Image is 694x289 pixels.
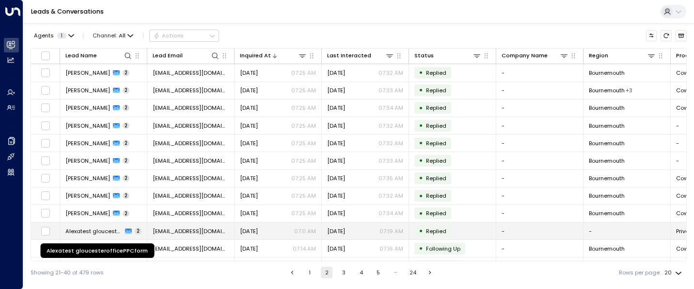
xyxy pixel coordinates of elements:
[379,245,403,253] p: 07:16 AM
[589,139,625,147] span: Bournemouth
[153,122,229,130] span: karagarcia2017@yahoo.com
[123,140,129,147] span: 2
[379,157,403,165] p: 07:33 AM
[589,51,656,60] div: Region
[90,30,137,41] span: Channel:
[240,86,258,94] span: Yesterday
[419,242,423,255] div: •
[65,174,110,182] span: Kara Futcher-Garcia
[426,209,446,217] span: Replied
[41,103,50,113] span: Toggle select row
[496,100,584,117] td: -
[589,192,625,200] span: Bournemouth
[327,51,371,60] div: Last Interacted
[153,227,229,235] span: alexa+gloucesterofficeppcform@patch.work
[153,174,229,182] span: karagarcia2017@yahoo.com
[31,7,104,16] a: Leads & Conversations
[426,139,446,147] span: Replied
[419,189,423,203] div: •
[153,104,229,112] span: karagarcia2017@yahoo.com
[419,154,423,167] div: •
[584,222,671,239] td: -
[41,173,50,183] span: Toggle select row
[286,267,298,278] button: Go to previous page
[123,69,129,76] span: 2
[293,245,316,253] p: 07:14 AM
[153,157,229,165] span: karagarcia2017@yahoo.com
[65,227,122,235] span: Alexatest gloucesterofficePPCform
[379,139,403,147] p: 07:32 AM
[589,122,625,130] span: Bournemouth
[502,51,568,60] div: Company Name
[123,104,129,111] span: 2
[123,210,129,217] span: 2
[327,157,345,165] span: Yesterday
[34,33,54,38] span: Agents
[355,267,367,278] button: Go to page 4
[41,85,50,95] span: Toggle select row
[390,267,401,278] div: …
[291,139,316,147] p: 07:25 AM
[240,104,258,112] span: Yesterday
[589,209,625,217] span: Bournemouth
[496,64,584,81] td: -
[426,192,446,200] span: Replied
[41,68,50,78] span: Toggle select row
[407,267,419,278] button: Go to page 24
[149,30,219,41] div: Button group with a nested menu
[426,157,446,165] span: Replied
[338,267,350,278] button: Go to page 3
[419,136,423,150] div: •
[327,192,345,200] span: Yesterday
[626,86,632,94] div: Chelmsford,High Wycombe,Twickenham
[123,157,129,164] span: 2
[589,157,625,165] span: Bournemouth
[31,30,77,41] button: Agents1
[65,86,110,94] span: Kara Futcher-Garcia
[676,30,687,41] button: Archived Leads
[414,51,434,60] div: Status
[426,86,446,94] span: Replied
[291,174,316,182] p: 07:25 AM
[419,66,423,79] div: •
[291,69,316,77] p: 07:25 AM
[41,156,50,166] span: Toggle select row
[379,209,403,217] p: 07:34 AM
[419,119,423,132] div: •
[65,139,110,147] span: Kara Futcher-Garcia
[65,157,110,165] span: Kara Futcher-Garcia
[41,51,50,61] span: Toggle select all
[425,267,436,278] button: Go to next page
[327,209,345,217] span: Yesterday
[41,208,50,218] span: Toggle select row
[65,122,110,130] span: Kara Futcher-Garcia
[426,245,460,253] span: Following Up
[31,269,104,277] div: Showing 21-40 of 479 rows
[327,245,345,253] span: Yesterday
[240,51,271,60] div: Inquired At
[419,102,423,115] div: •
[291,157,316,165] p: 07:25 AM
[327,139,345,147] span: Yesterday
[240,174,258,182] span: Yesterday
[153,209,229,217] span: karagarcia2017@yahoo.com
[327,86,345,94] span: Yesterday
[240,227,258,235] span: Yesterday
[57,33,66,39] span: 1
[286,267,437,278] nav: pagination navigation
[419,224,423,238] div: •
[90,30,137,41] button: Channel:All
[426,122,446,130] span: Replied
[496,240,584,257] td: -
[321,267,332,278] button: page 2
[123,192,129,199] span: 2
[240,139,258,147] span: Yesterday
[379,122,403,130] p: 07:32 AM
[379,69,403,77] p: 07:32 AM
[379,227,403,235] p: 07:19 AM
[41,243,155,258] div: Alexatest gloucesterofficePPCform
[327,69,345,77] span: Yesterday
[419,171,423,185] div: •
[496,170,584,187] td: -
[291,122,316,130] p: 07:25 AM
